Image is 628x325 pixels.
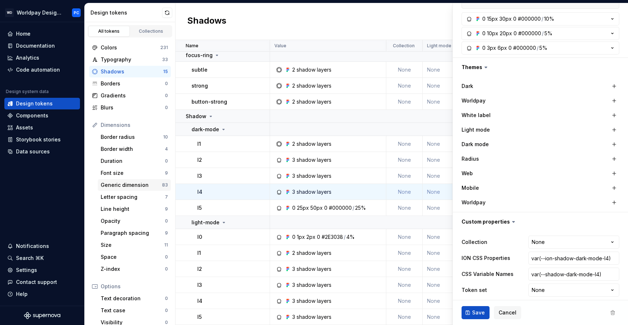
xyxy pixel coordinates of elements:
[165,266,168,272] div: 0
[292,265,331,273] div: 3 shadow layers
[16,148,50,155] div: Data sources
[4,122,80,133] a: Assets
[89,66,171,77] a: Shadows15
[386,229,423,245] td: None
[292,82,331,89] div: 2 shadow layers
[513,44,536,52] div: #000000
[192,98,227,105] p: button-strong
[186,52,213,59] p: focus-ring
[423,78,503,94] td: None
[386,277,423,293] td: None
[101,241,164,249] div: Size
[98,215,171,227] a: Opacity0
[423,94,503,110] td: None
[98,179,171,191] a: Generic dimension83
[324,204,327,212] div: 0
[16,66,60,73] div: Code automation
[98,143,171,155] a: Border width4
[197,156,202,164] p: l2
[101,253,165,261] div: Space
[16,266,37,274] div: Settings
[518,30,541,37] div: #000000
[498,44,507,52] div: 6px
[462,170,473,177] label: Web
[162,182,168,188] div: 83
[101,44,160,51] div: Colors
[423,136,503,152] td: None
[423,229,503,245] td: None
[160,45,168,51] div: 231
[494,306,521,319] button: Cancel
[163,134,168,140] div: 10
[16,278,57,286] div: Contact support
[165,206,168,212] div: 9
[192,126,219,133] p: dark-mode
[297,204,309,212] div: 25px
[16,124,33,131] div: Assets
[4,288,80,300] button: Help
[98,263,171,275] a: Z-index0
[462,286,487,294] label: Token set
[192,66,208,73] p: subtle
[423,293,503,309] td: None
[4,240,80,252] button: Notifications
[101,145,165,153] div: Border width
[292,156,331,164] div: 3 shadow layers
[101,295,165,302] div: Text decoration
[292,281,331,289] div: 3 shadow layers
[386,245,423,261] td: None
[197,233,202,241] p: l0
[4,252,80,264] button: Search ⌘K
[544,15,554,23] div: 10%
[386,152,423,168] td: None
[310,204,323,212] div: 50px
[386,261,423,277] td: None
[462,238,487,246] label: Collection
[133,28,169,34] div: Collections
[292,297,331,305] div: 3 shadow layers
[165,254,168,260] div: 0
[98,155,171,167] a: Duration0
[16,42,55,49] div: Documentation
[518,15,541,23] div: #000000
[462,97,486,104] label: Worldpay
[192,82,208,89] p: strong
[306,233,315,241] div: 2px
[292,98,331,105] div: 2 shadow layers
[101,193,165,201] div: Letter spacing
[499,15,512,23] div: 30px
[165,93,168,99] div: 0
[163,69,168,75] div: 15
[472,309,485,316] span: Save
[197,297,202,305] p: l4
[423,168,503,184] td: None
[423,184,503,200] td: None
[423,309,503,325] td: None
[462,141,489,148] label: Dark mode
[90,9,162,16] div: Design tokens
[462,83,473,90] label: Dark
[197,172,202,180] p: l3
[98,305,171,316] a: Text case0
[197,313,202,321] p: l5
[162,57,168,63] div: 33
[5,8,14,17] div: WD
[101,217,165,225] div: Opacity
[322,233,343,241] div: #2E3038
[16,112,48,119] div: Components
[165,218,168,224] div: 0
[329,204,352,212] div: #000000
[482,15,486,23] div: 0
[165,230,168,236] div: 9
[292,66,331,73] div: 2 shadow layers
[386,62,423,78] td: None
[98,239,171,251] a: Size11
[344,233,346,241] div: /
[292,172,331,180] div: 3 shadow layers
[386,293,423,309] td: None
[165,146,168,152] div: 4
[4,64,80,76] a: Code automation
[197,188,202,196] p: l4
[16,136,61,143] div: Storybook stories
[1,5,83,20] button: WDWorldpay Design SystemPC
